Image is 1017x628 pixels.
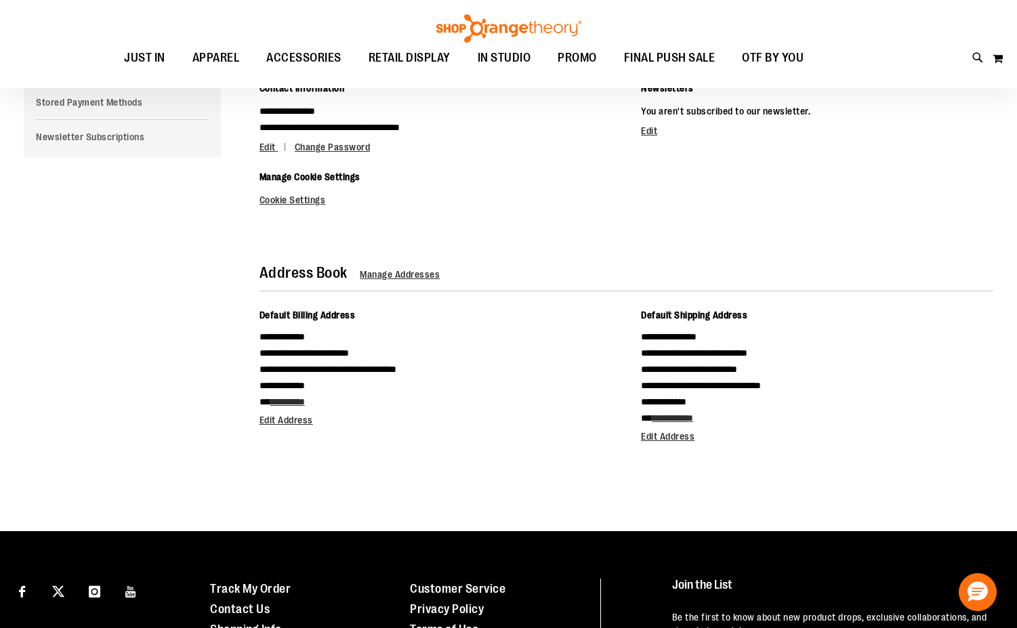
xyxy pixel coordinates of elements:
a: APPAREL [179,43,253,74]
span: OTF BY YOU [742,43,804,73]
a: Edit [641,125,657,136]
a: Change Password [295,142,371,152]
strong: Address Book [260,264,348,281]
span: Contact Information [260,83,345,93]
span: JUST IN [124,43,165,73]
a: Visit our Instagram page [83,579,106,602]
a: Visit our Youtube page [119,579,143,602]
h4: Join the List [672,579,991,604]
span: Newsletters [641,83,694,93]
a: Visit our Facebook page [10,579,34,602]
a: Privacy Policy [410,602,484,616]
a: Edit Address [641,431,694,442]
a: JUST IN [110,43,179,74]
span: APPAREL [192,43,240,73]
a: Cookie Settings [260,194,326,205]
p: You aren't subscribed to our newsletter. [641,103,993,119]
a: Track My Order [210,582,291,595]
a: Visit our X page [47,579,70,602]
img: Shop Orangetheory [434,14,583,43]
span: Default Shipping Address [641,310,747,320]
span: PROMO [558,43,597,73]
a: Stored Payment Methods [24,92,221,112]
span: FINAL PUSH SALE [624,43,715,73]
a: Newsletter Subscriptions [24,127,221,147]
span: Default Billing Address [260,310,356,320]
span: RETAIL DISPLAY [369,43,451,73]
a: Edit [260,142,293,152]
span: ACCESSORIES [266,43,341,73]
span: IN STUDIO [478,43,531,73]
a: Manage Addresses [360,269,440,280]
span: Edit [260,142,276,152]
img: Twitter [52,585,64,598]
a: OTF BY YOU [728,43,817,74]
a: Contact Us [210,602,270,616]
a: Edit Address [260,415,313,425]
a: IN STUDIO [464,43,545,74]
a: Customer Service [410,582,505,595]
a: RETAIL DISPLAY [355,43,464,74]
a: ACCESSORIES [253,43,355,74]
a: FINAL PUSH SALE [610,43,729,74]
button: Hello, have a question? Let’s chat. [959,573,997,611]
span: Manage Cookie Settings [260,171,360,182]
a: PROMO [544,43,610,74]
